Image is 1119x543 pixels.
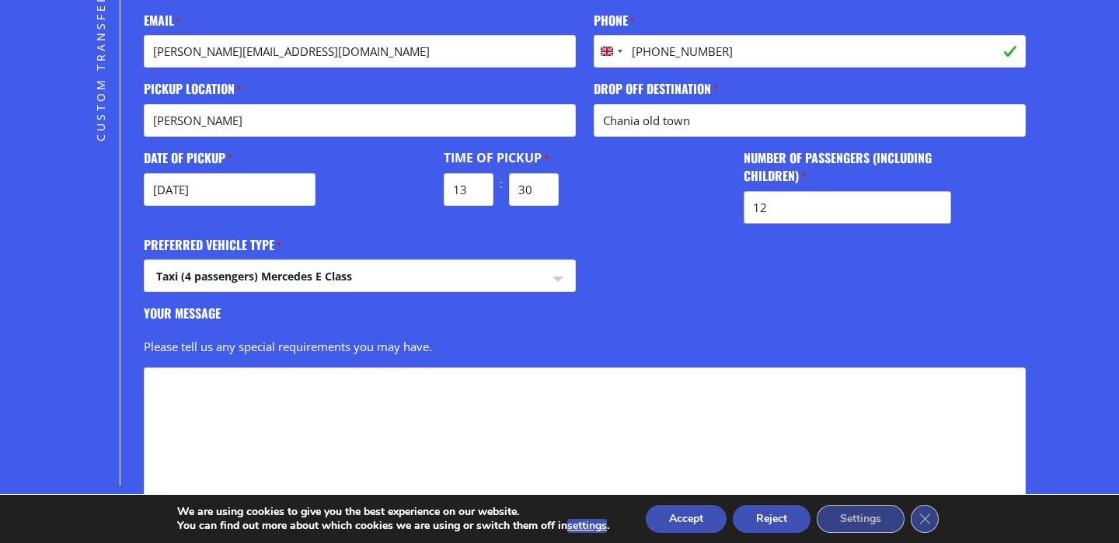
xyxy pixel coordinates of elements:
[594,35,1026,68] input: +44 7400 123456
[144,329,1026,367] div: Please tell us any special requirements you may have.
[144,236,281,254] label: Preferred vehicle type
[177,519,609,533] p: You can find out more about which cookies we are using or switch them off in .
[444,149,549,167] legend: Time of Pickup
[594,12,635,30] label: Phone
[744,149,951,184] label: Number of passengers (including children)
[144,173,316,206] input: dd/mm/yyyy
[144,149,232,167] label: Date of Pickup
[817,505,905,533] button: Settings
[594,36,627,67] button: Selected country
[567,519,607,533] button: settings
[144,80,242,98] label: Pickup location
[594,80,718,98] label: Drop off destination
[646,505,727,533] button: Accept
[177,505,609,519] p: We are using cookies to give you the best experience on our website.
[509,173,559,206] input: MM
[144,305,221,322] label: Your message
[144,12,181,30] label: Email
[444,173,493,206] input: HH
[733,505,810,533] button: Reject
[493,173,509,195] div: :
[911,505,939,533] button: Close GDPR Cookie Banner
